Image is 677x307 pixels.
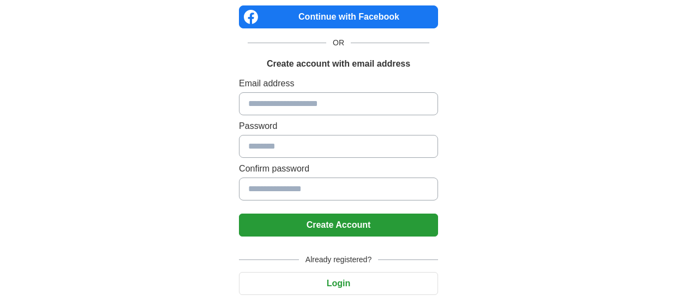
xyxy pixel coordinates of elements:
[239,279,438,288] a: Login
[239,214,438,237] button: Create Account
[326,37,351,49] span: OR
[239,77,438,90] label: Email address
[239,120,438,133] label: Password
[239,5,438,28] a: Continue with Facebook
[239,272,438,295] button: Login
[267,57,410,70] h1: Create account with email address
[239,162,438,175] label: Confirm password
[299,254,378,265] span: Already registered?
